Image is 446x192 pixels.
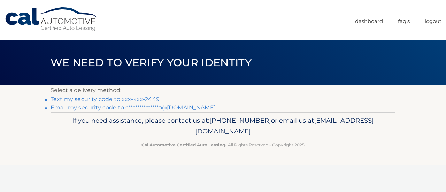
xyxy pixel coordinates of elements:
[425,15,441,27] a: Logout
[51,96,160,102] a: Text my security code to xxx-xxx-2449
[51,85,395,95] p: Select a delivery method:
[55,141,391,148] p: - All Rights Reserved - Copyright 2025
[5,7,99,32] a: Cal Automotive
[355,15,383,27] a: Dashboard
[398,15,410,27] a: FAQ's
[55,115,391,137] p: If you need assistance, please contact us at: or email us at
[141,142,225,147] strong: Cal Automotive Certified Auto Leasing
[51,56,252,69] span: We need to verify your identity
[209,116,271,124] span: [PHONE_NUMBER]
